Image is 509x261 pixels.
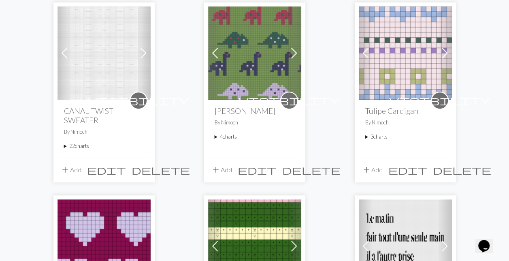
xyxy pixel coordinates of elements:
span: delete [433,164,491,175]
a: Suvine Top [208,241,301,249]
span: delete [132,164,190,175]
span: add [362,164,371,175]
img: Tulipe Cardigan [359,6,452,100]
button: Add [359,162,385,178]
button: Edit [84,162,129,178]
summary: 4charts [215,133,295,141]
button: Delete [430,162,494,178]
button: Add [208,162,235,178]
a: 1.png [359,241,452,249]
h2: CANAL TWIST SWEATER [64,106,144,125]
span: delete [282,164,341,175]
span: edit [238,164,277,175]
i: private [389,92,490,109]
button: Delete [279,162,343,178]
a: Cardino [208,48,301,56]
span: visibility [389,94,490,107]
a: Mon Amour Kids Cardigan [58,241,151,249]
span: add [211,164,221,175]
i: private [239,92,340,109]
span: visibility [88,94,189,107]
i: Edit [87,165,126,175]
i: Edit [388,165,427,175]
img: Cardino [208,6,301,100]
h2: Tulipe Cardigan [365,106,445,116]
h2: [PERSON_NAME] [215,106,295,116]
iframe: chat widget [475,229,501,253]
span: edit [87,164,126,175]
img: Pull Torsadé Mohair [58,6,151,100]
span: add [60,164,70,175]
button: Edit [235,162,279,178]
a: Tulipe Cardigan [359,48,452,56]
a: Pull Torsadé Mohair [58,48,151,56]
i: Edit [238,165,277,175]
button: Delete [129,162,193,178]
span: edit [388,164,427,175]
p: By Nimoch [64,128,144,136]
p: By Nimoch [215,119,295,126]
summary: 22charts [64,142,144,150]
button: Add [58,162,84,178]
p: By Nimoch [365,119,445,126]
summary: 3charts [365,133,445,141]
i: private [88,92,189,109]
span: visibility [239,94,340,107]
button: Edit [385,162,430,178]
